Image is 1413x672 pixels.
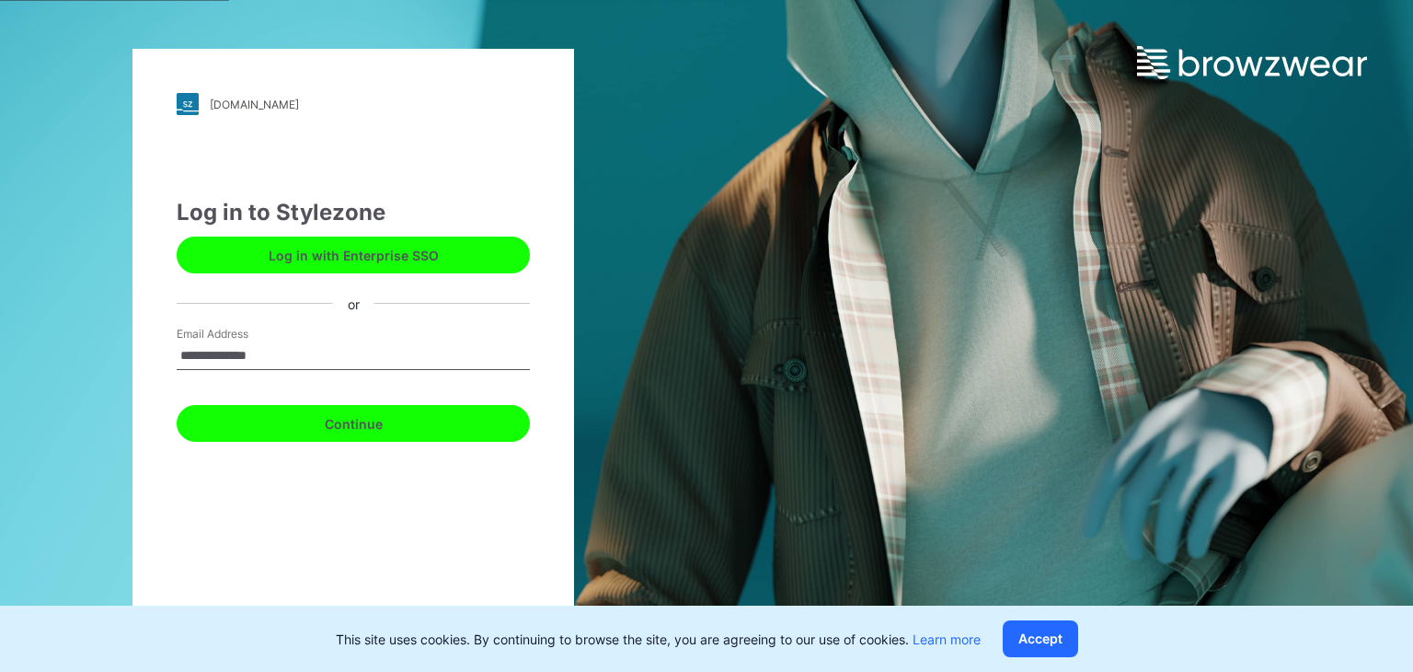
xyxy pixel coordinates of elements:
a: Learn more [913,631,981,647]
div: [DOMAIN_NAME] [210,98,299,111]
img: browzwear-logo.e42bd6dac1945053ebaf764b6aa21510.svg [1137,46,1367,79]
button: Continue [177,405,530,442]
button: Log in with Enterprise SSO [177,237,530,273]
img: stylezone-logo.562084cfcfab977791bfbf7441f1a819.svg [177,93,199,115]
div: or [333,294,374,313]
div: Log in to Stylezone [177,196,530,229]
a: [DOMAIN_NAME] [177,93,530,115]
label: Email Address [177,326,305,342]
p: This site uses cookies. By continuing to browse the site, you are agreeing to our use of cookies. [336,630,981,649]
button: Accept [1003,620,1078,657]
